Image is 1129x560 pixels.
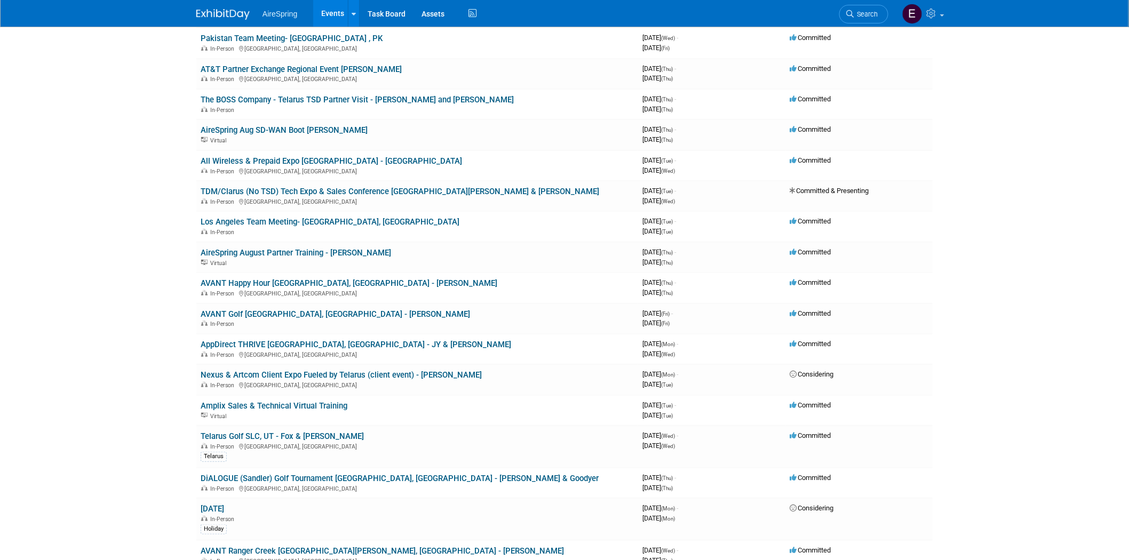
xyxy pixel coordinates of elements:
span: - [674,474,676,482]
span: - [677,546,678,554]
span: - [677,370,678,378]
a: Nexus & Artcom Client Expo Fueled by Telarus (client event) - [PERSON_NAME] [201,370,482,380]
div: [GEOGRAPHIC_DATA], [GEOGRAPHIC_DATA] [201,289,634,297]
img: In-Person Event [201,485,208,491]
span: Virtual [210,137,229,144]
span: Considering [790,504,833,512]
a: AppDirect THRIVE [GEOGRAPHIC_DATA], [GEOGRAPHIC_DATA] - JY & [PERSON_NAME] [201,340,511,349]
span: Virtual [210,260,229,267]
a: AVANT Ranger Creek [GEOGRAPHIC_DATA][PERSON_NAME], [GEOGRAPHIC_DATA] - [PERSON_NAME] [201,546,564,556]
span: (Thu) [661,76,673,82]
span: [DATE] [642,431,678,439]
img: Virtual Event [201,260,208,265]
img: In-Person Event [201,516,208,521]
span: [DATE] [642,65,676,73]
span: [DATE] [642,289,673,297]
span: [DATE] [642,401,676,409]
span: In-Person [210,516,237,523]
span: In-Person [210,229,237,236]
span: - [671,309,673,317]
div: [GEOGRAPHIC_DATA], [GEOGRAPHIC_DATA] [201,197,634,205]
span: (Fri) [661,321,670,326]
span: [DATE] [642,34,678,42]
div: Holiday [201,524,227,534]
span: (Mon) [661,516,675,522]
img: In-Person Event [201,351,208,357]
div: [GEOGRAPHIC_DATA], [GEOGRAPHIC_DATA] [201,484,634,492]
span: (Mon) [661,372,675,378]
a: AT&T Partner Exchange Regional Event [PERSON_NAME] [201,65,402,74]
span: In-Person [210,351,237,358]
span: Search [854,10,878,18]
a: AireSpring August Partner Training - [PERSON_NAME] [201,248,391,258]
span: [DATE] [642,227,673,235]
span: Committed [790,474,831,482]
span: [DATE] [642,484,673,492]
span: [DATE] [642,546,678,554]
div: [GEOGRAPHIC_DATA], [GEOGRAPHIC_DATA] [201,442,634,450]
span: [DATE] [642,278,676,286]
img: In-Person Event [201,229,208,234]
span: (Thu) [661,485,673,491]
span: [DATE] [642,258,673,266]
span: (Wed) [661,433,675,439]
span: - [674,401,676,409]
span: In-Person [210,443,237,450]
span: [DATE] [642,187,676,195]
span: - [674,248,676,256]
span: Committed [790,401,831,409]
span: Committed [790,546,831,554]
span: (Wed) [661,198,675,204]
span: (Fri) [661,45,670,51]
a: AireSpring Aug SD-WAN Boot [PERSON_NAME] [201,125,368,135]
span: [DATE] [642,340,678,348]
img: In-Person Event [201,198,208,204]
span: Committed [790,248,831,256]
div: [GEOGRAPHIC_DATA], [GEOGRAPHIC_DATA] [201,380,634,389]
a: Telarus Golf SLC, UT - Fox & [PERSON_NAME] [201,431,364,441]
span: In-Person [210,107,237,114]
span: Committed [790,431,831,439]
span: Committed [790,156,831,164]
img: In-Person Event [201,382,208,387]
a: The BOSS Company - Telarus TSD Partner Visit - [PERSON_NAME] and [PERSON_NAME] [201,95,514,105]
a: Los Angeles Team Meeting- [GEOGRAPHIC_DATA], [GEOGRAPHIC_DATA] [201,217,459,227]
span: (Wed) [661,168,675,174]
img: In-Person Event [201,45,208,51]
span: (Tue) [661,229,673,235]
span: (Thu) [661,475,673,481]
span: - [677,34,678,42]
span: [DATE] [642,380,673,388]
a: TDM/Clarus (No TSD) Tech Expo & Sales Conference [GEOGRAPHIC_DATA][PERSON_NAME] & [PERSON_NAME] [201,187,599,196]
img: In-Person Event [201,290,208,295]
span: (Tue) [661,158,673,164]
span: In-Person [210,198,237,205]
span: (Tue) [661,219,673,225]
span: [DATE] [642,156,676,164]
a: [DATE] [201,504,224,514]
span: - [674,187,676,195]
span: Committed & Presenting [790,187,869,195]
div: Telarus [201,452,227,461]
span: (Thu) [661,250,673,255]
span: - [674,95,676,103]
span: [DATE] [642,370,678,378]
span: In-Person [210,485,237,492]
a: All Wireless & Prepaid Expo [GEOGRAPHIC_DATA] - [GEOGRAPHIC_DATA] [201,156,462,166]
span: [DATE] [642,248,676,256]
span: Committed [790,217,831,225]
img: erica arjona [902,4,923,24]
div: [GEOGRAPHIC_DATA], [GEOGRAPHIC_DATA] [201,74,634,83]
span: [DATE] [642,217,676,225]
span: (Tue) [661,403,673,409]
img: In-Person Event [201,76,208,81]
span: - [677,431,678,439]
span: [DATE] [642,197,675,205]
span: Committed [790,34,831,42]
span: In-Person [210,76,237,83]
span: - [677,504,678,512]
span: - [674,278,676,286]
span: (Wed) [661,351,675,357]
span: (Thu) [661,280,673,286]
span: AireSpring [263,10,297,18]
